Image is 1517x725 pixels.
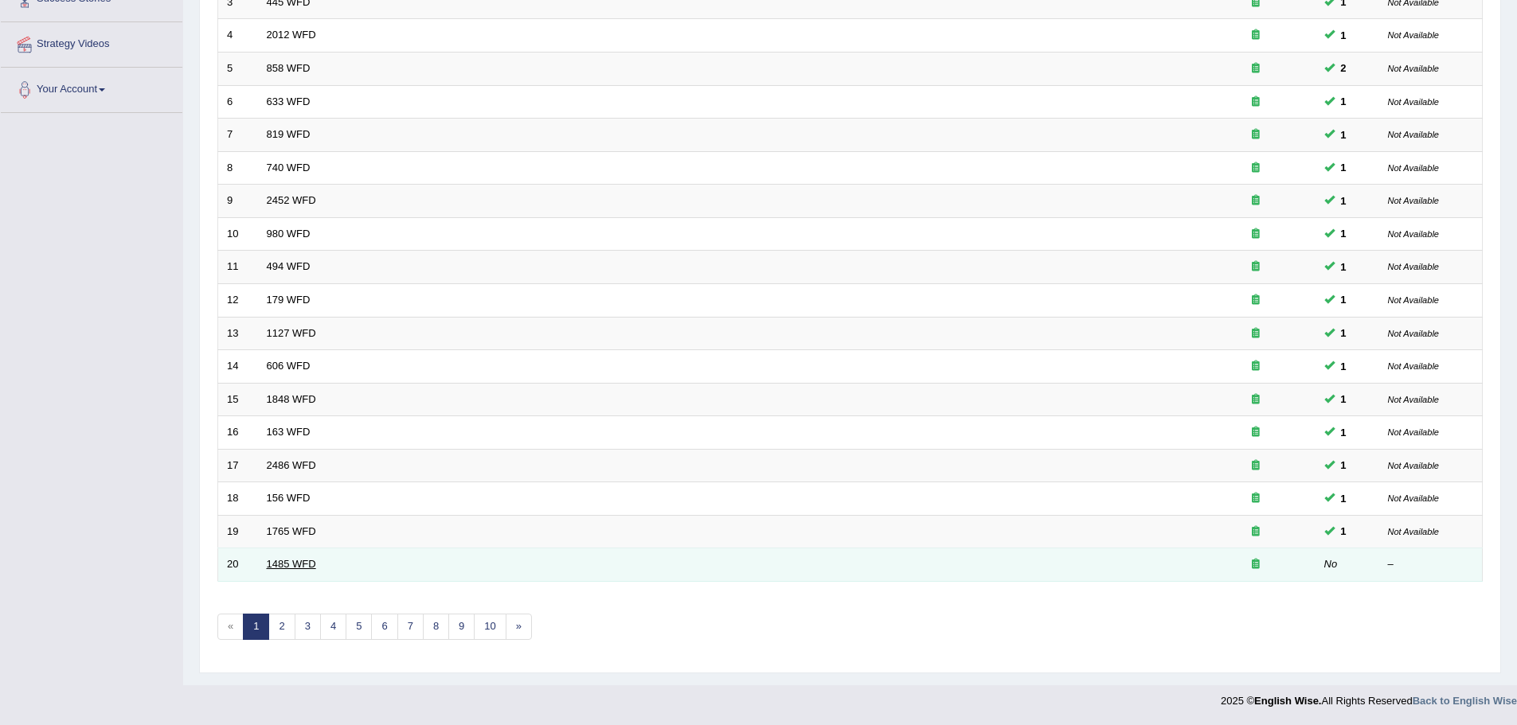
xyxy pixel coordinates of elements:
[1205,524,1307,540] div: Exam occurring question
[1205,161,1307,176] div: Exam occurring question
[218,548,258,582] td: 20
[295,614,321,640] a: 3
[1205,259,1307,275] div: Exam occurring question
[267,228,311,240] a: 980 WFD
[267,426,311,438] a: 163 WFD
[1388,395,1439,404] small: Not Available
[1254,695,1321,707] strong: English Wise.
[218,515,258,548] td: 19
[218,251,258,284] td: 11
[1205,28,1307,43] div: Exam occurring question
[346,614,372,640] a: 5
[1335,358,1353,375] span: You can still take this question
[1335,127,1353,143] span: You can still take this question
[267,95,311,107] a: 633 WFD
[218,350,258,384] td: 14
[423,614,449,640] a: 8
[1388,130,1439,139] small: Not Available
[1388,229,1439,239] small: Not Available
[1388,361,1439,371] small: Not Available
[1205,326,1307,341] div: Exam occurring question
[1335,325,1353,341] span: You can still take this question
[1335,259,1353,275] span: You can still take this question
[218,185,258,218] td: 9
[267,327,316,339] a: 1127 WFD
[267,393,316,405] a: 1848 WFD
[243,614,269,640] a: 1
[267,62,311,74] a: 858 WFD
[1335,424,1353,441] span: You can still take this question
[1388,329,1439,338] small: Not Available
[1205,95,1307,110] div: Exam occurring question
[267,29,316,41] a: 2012 WFD
[217,614,244,640] span: «
[1335,225,1353,242] span: You can still take this question
[1205,61,1307,76] div: Exam occurring question
[1388,295,1439,305] small: Not Available
[1205,293,1307,308] div: Exam occurring question
[1335,60,1353,76] span: You can still take this question
[218,119,258,152] td: 7
[218,151,258,185] td: 8
[1388,30,1439,40] small: Not Available
[1205,557,1307,572] div: Exam occurring question
[1388,427,1439,437] small: Not Available
[1388,493,1439,503] small: Not Available
[1324,558,1338,570] em: No
[218,416,258,450] td: 16
[1388,262,1439,271] small: Not Available
[1205,359,1307,374] div: Exam occurring question
[218,383,258,416] td: 15
[1388,557,1474,572] div: –
[1388,527,1439,536] small: Not Available
[1205,193,1307,209] div: Exam occurring question
[267,360,311,372] a: 606 WFD
[1335,490,1353,507] span: You can still take this question
[1205,425,1307,440] div: Exam occurring question
[1388,196,1439,205] small: Not Available
[218,85,258,119] td: 6
[267,128,311,140] a: 819 WFD
[1388,461,1439,470] small: Not Available
[1,22,182,62] a: Strategy Videos
[474,614,506,640] a: 10
[371,614,397,640] a: 6
[1205,458,1307,474] div: Exam occurring question
[267,459,316,471] a: 2486 WFD
[218,53,258,86] td: 5
[218,217,258,251] td: 10
[1388,97,1439,107] small: Not Available
[267,194,316,206] a: 2452 WFD
[320,614,346,640] a: 4
[1335,291,1353,308] span: You can still take this question
[1205,491,1307,506] div: Exam occurring question
[268,614,295,640] a: 2
[267,162,311,173] a: 740 WFD
[1335,457,1353,474] span: You can still take this question
[218,19,258,53] td: 4
[448,614,475,640] a: 9
[1335,93,1353,110] span: You can still take this question
[1335,523,1353,540] span: You can still take this question
[267,294,311,306] a: 179 WFD
[218,317,258,350] td: 13
[1335,391,1353,407] span: You can still take this question
[1205,227,1307,242] div: Exam occurring question
[218,449,258,482] td: 17
[1335,193,1353,209] span: You can still take this question
[1221,685,1517,708] div: 2025 © All Rights Reserved
[267,558,316,570] a: 1485 WFD
[1205,392,1307,407] div: Exam occurring question
[1,68,182,107] a: Your Account
[218,283,258,317] td: 12
[1388,163,1439,173] small: Not Available
[1388,64,1439,73] small: Not Available
[1335,159,1353,176] span: You can still take this question
[1205,127,1307,142] div: Exam occurring question
[267,492,311,504] a: 156 WFD
[218,482,258,516] td: 18
[1335,27,1353,44] span: You can still take this question
[506,614,532,640] a: »
[1413,695,1517,707] a: Back to English Wise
